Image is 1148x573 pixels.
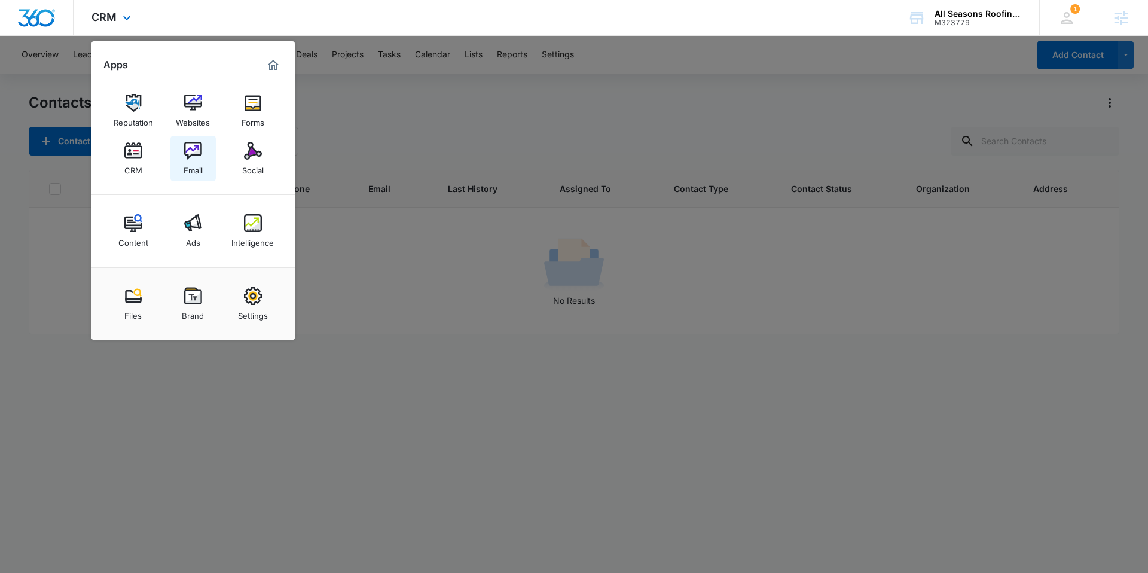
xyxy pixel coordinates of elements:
[111,208,156,254] a: Content
[231,232,274,248] div: Intelligence
[935,9,1022,19] div: account name
[230,281,276,327] a: Settings
[184,160,203,175] div: Email
[935,19,1022,27] div: account id
[230,88,276,133] a: Forms
[91,11,117,23] span: CRM
[170,208,216,254] a: Ads
[111,281,156,327] a: Files
[124,305,142,321] div: Files
[170,136,216,181] a: Email
[1070,4,1080,14] span: 1
[238,305,268,321] div: Settings
[264,56,283,75] a: Marketing 360® Dashboard
[170,88,216,133] a: Websites
[242,112,264,127] div: Forms
[176,112,210,127] div: Websites
[114,112,153,127] div: Reputation
[230,208,276,254] a: Intelligence
[118,232,148,248] div: Content
[1070,4,1080,14] div: notifications count
[124,160,142,175] div: CRM
[103,59,128,71] h2: Apps
[242,160,264,175] div: Social
[111,136,156,181] a: CRM
[230,136,276,181] a: Social
[186,232,200,248] div: Ads
[182,305,204,321] div: Brand
[111,88,156,133] a: Reputation
[170,281,216,327] a: Brand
